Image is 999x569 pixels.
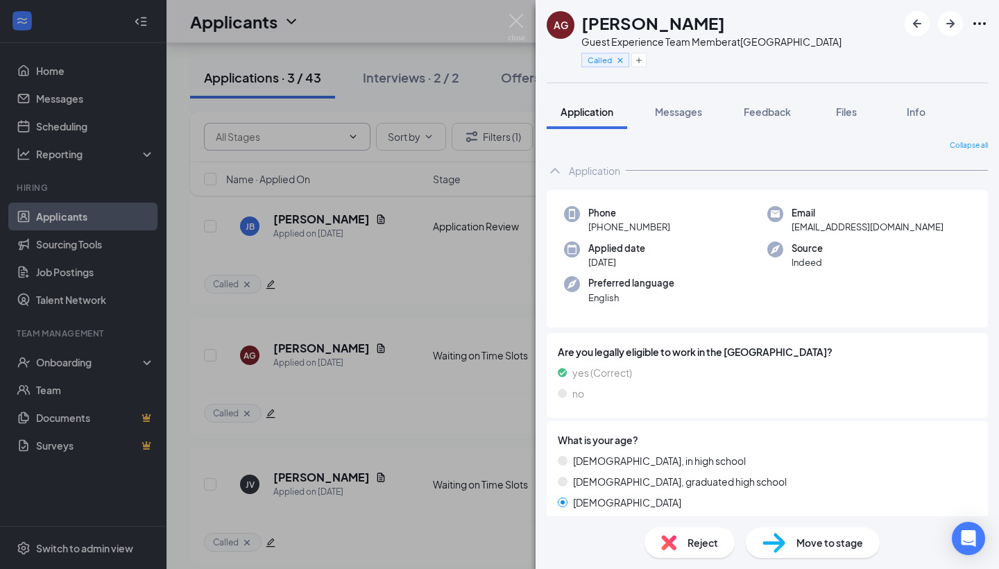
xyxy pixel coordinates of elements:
[792,255,823,269] span: Indeed
[635,56,643,65] svg: Plus
[581,11,725,35] h1: [PERSON_NAME]
[588,255,645,269] span: [DATE]
[792,241,823,255] span: Source
[744,105,791,118] span: Feedback
[631,53,647,67] button: Plus
[588,220,670,234] span: [PHONE_NUMBER]
[588,241,645,255] span: Applied date
[792,206,943,220] span: Email
[907,105,925,118] span: Info
[615,56,625,65] svg: Cross
[588,276,674,290] span: Preferred language
[588,291,674,305] span: English
[836,105,857,118] span: Files
[971,15,988,32] svg: Ellipses
[581,35,842,49] div: Guest Experience Team Member at [GEOGRAPHIC_DATA]
[561,105,613,118] span: Application
[572,365,632,380] span: yes (Correct)
[588,206,670,220] span: Phone
[796,535,863,550] span: Move to stage
[547,162,563,179] svg: ChevronUp
[573,474,787,489] span: [DEMOGRAPHIC_DATA], graduated high school
[558,344,977,359] span: Are you legally eligible to work in the [GEOGRAPHIC_DATA]?
[573,453,746,468] span: [DEMOGRAPHIC_DATA], in high school
[572,386,584,401] span: no
[588,54,612,66] span: Called
[573,495,681,510] span: [DEMOGRAPHIC_DATA]
[554,18,568,32] div: AG
[905,11,930,36] button: ArrowLeftNew
[569,164,620,178] div: Application
[938,11,963,36] button: ArrowRight
[952,522,985,555] div: Open Intercom Messenger
[950,140,988,151] span: Collapse all
[792,220,943,234] span: [EMAIL_ADDRESS][DOMAIN_NAME]
[942,15,959,32] svg: ArrowRight
[688,535,718,550] span: Reject
[558,432,638,448] span: What is your age?
[909,15,925,32] svg: ArrowLeftNew
[655,105,702,118] span: Messages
